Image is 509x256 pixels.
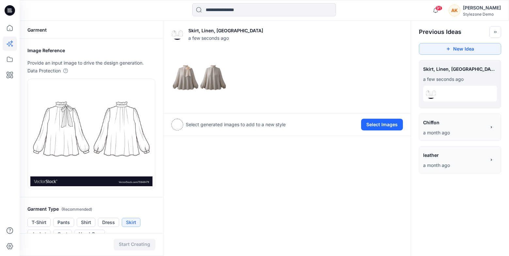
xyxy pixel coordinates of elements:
span: leather [423,150,485,160]
div: [PERSON_NAME] [463,4,501,12]
p: Skirt, Linen, nice [188,27,263,35]
h2: Previous Ideas [419,28,461,36]
img: eyJhbGciOiJIUzI1NiIsImtpZCI6IjAiLCJ0eXAiOiJKV1QifQ.eyJkYXRhIjp7InR5cGUiOiJzdG9yYWdlIiwicGF0aCI6Im... [426,88,436,99]
p: July 16, 2025 [423,129,486,137]
button: Hand-Bag [74,230,105,239]
span: Skirt, Linen, nice [423,64,497,74]
h2: Image Reference [27,47,155,54]
button: Jacket [27,230,51,239]
button: T-Shirt [27,218,51,227]
img: 0.png [172,50,227,105]
button: Skirt [122,218,140,227]
span: Chiffon [423,118,485,127]
div: Stylezone Demo [463,12,501,17]
button: Toggle idea bar [489,26,501,38]
p: August 21, 2025 [423,75,497,83]
img: eyJhbGciOiJIUzI1NiIsImtpZCI6IjAiLCJ0eXAiOiJKV1QifQ.eyJkYXRhIjp7InR5cGUiOiJzdG9yYWdlIiwicGF0aCI6Im... [30,82,152,186]
span: a few seconds ago [188,35,263,41]
button: Shirt [77,218,95,227]
img: eyJhbGciOiJIUzI1NiIsImtpZCI6IjAiLCJ0eXAiOiJKV1QifQ.eyJkYXRhIjp7InR5cGUiOiJzdG9yYWdlIiwicGF0aCI6Im... [171,28,183,40]
p: July 16, 2025 [423,161,486,169]
div: AK [449,5,460,16]
h2: Garment Type [27,205,155,213]
span: 91 [435,6,442,11]
p: Provide an input image to drive the design generation. [27,59,155,67]
span: ( Recommended ) [61,207,92,212]
p: Data Protection [27,67,61,75]
button: Select Images [361,119,403,130]
p: Select generated images to add to a new style [186,121,286,128]
button: New Idea [419,43,501,55]
button: Pants [53,218,74,227]
button: Dress [98,218,119,227]
button: Coat [53,230,72,239]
